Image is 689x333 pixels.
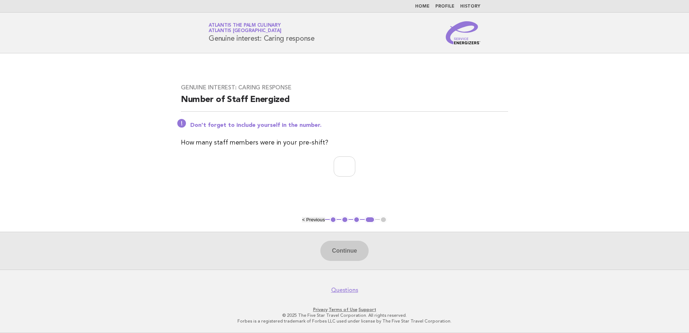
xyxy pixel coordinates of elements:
[331,287,358,294] a: Questions
[181,94,508,112] h2: Number of Staff Energized
[435,4,454,9] a: Profile
[124,307,565,312] p: · ·
[209,23,281,33] a: Atlantis The Palm CulinaryAtlantis [GEOGRAPHIC_DATA]
[353,216,360,223] button: 3
[190,122,508,129] p: Don't forget to include yourself in the number.
[209,23,315,42] h1: Genuine interest: Caring response
[329,307,357,312] a: Terms of Use
[124,312,565,318] p: © 2025 The Five Star Travel Corporation. All rights reserved.
[330,216,337,223] button: 1
[124,318,565,324] p: Forbes is a registered trademark of Forbes LLC used under license by The Five Star Travel Corpora...
[302,217,325,222] button: < Previous
[181,138,508,148] p: How many staff members were in your pre-shift?
[313,307,328,312] a: Privacy
[209,29,281,34] span: Atlantis [GEOGRAPHIC_DATA]
[460,4,480,9] a: History
[365,216,375,223] button: 4
[341,216,348,223] button: 2
[359,307,376,312] a: Support
[446,21,480,44] img: Service Energizers
[181,84,508,91] h3: Genuine interest: Caring response
[415,4,430,9] a: Home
